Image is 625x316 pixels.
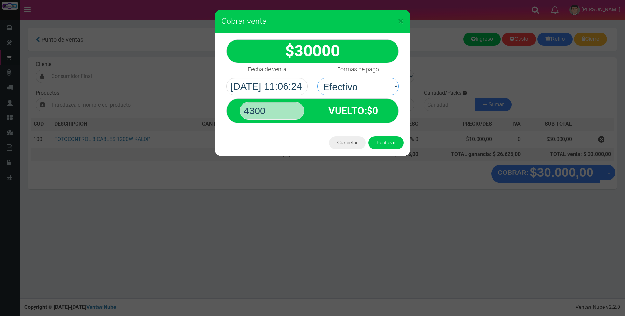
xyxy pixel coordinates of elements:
h4: Fecha de venta [248,66,286,73]
span: 0 [372,105,378,116]
strong: $ [285,42,340,60]
button: Close [398,16,404,26]
button: Cancelar [329,136,366,149]
input: Paga con [240,102,304,120]
span: 30000 [294,42,340,60]
h3: Cobrar venta [221,16,404,26]
strong: :$ [328,105,378,116]
span: VUELTO [328,105,364,116]
span: × [398,15,404,27]
button: Facturar [368,136,404,149]
h4: Formas de pago [337,66,379,73]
